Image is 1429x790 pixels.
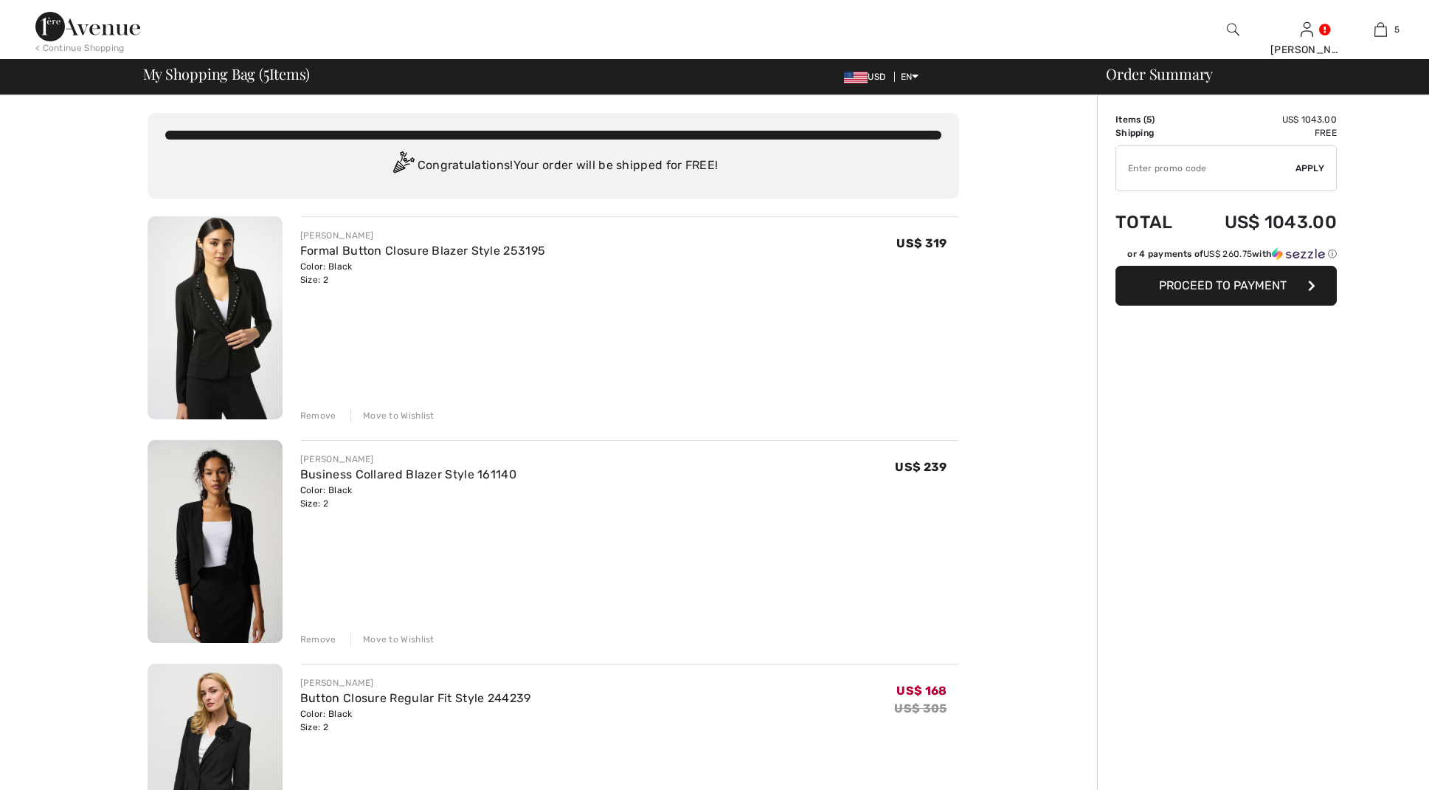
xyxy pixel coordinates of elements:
div: [PERSON_NAME] [300,453,516,466]
span: My Shopping Bag ( Items) [143,66,311,81]
td: Total [1115,197,1190,247]
td: US$ 1043.00 [1190,113,1337,126]
img: US Dollar [844,72,868,83]
div: Order Summary [1088,66,1420,81]
span: US$ 239 [895,460,947,474]
div: or 4 payments ofUS$ 260.75withSezzle Click to learn more about Sezzle [1115,247,1337,266]
span: EN [901,72,919,82]
td: Free [1190,126,1337,140]
img: Formal Button Closure Blazer Style 253195 [148,216,283,419]
div: Remove [300,633,336,646]
button: Proceed to Payment [1115,266,1337,306]
img: My Info [1301,21,1313,38]
span: Proceed to Payment [1159,278,1287,292]
a: Business Collared Blazer Style 161140 [300,467,516,481]
a: Formal Button Closure Blazer Style 253195 [300,244,545,258]
input: Promo code [1116,146,1295,190]
img: Sezzle [1272,247,1325,261]
img: My Bag [1374,21,1387,38]
img: Congratulation2.svg [388,151,418,181]
span: Apply [1295,162,1325,175]
span: USD [844,72,891,82]
a: 5 [1344,21,1416,38]
div: or 4 payments of with [1127,247,1337,261]
a: Button Closure Regular Fit Style 244239 [300,691,531,705]
div: [PERSON_NAME] [300,676,531,690]
img: 1ère Avenue [35,12,140,41]
div: [PERSON_NAME] [300,229,545,242]
a: Sign In [1301,22,1313,36]
span: 5 [1394,23,1399,36]
div: Move to Wishlist [350,633,435,646]
div: Move to Wishlist [350,409,435,422]
div: [PERSON_NAME] [1270,42,1343,58]
div: Color: Black Size: 2 [300,484,516,510]
div: Color: Black Size: 2 [300,707,531,734]
td: Items ( ) [1115,113,1190,126]
div: Congratulations! Your order will be shipped for FREE! [165,151,941,181]
td: Shipping [1115,126,1190,140]
span: 5 [1146,114,1152,125]
td: US$ 1043.00 [1190,197,1337,247]
img: search the website [1227,21,1239,38]
img: Business Collared Blazer Style 161140 [148,440,283,643]
span: US$ 319 [896,236,947,250]
div: Remove [300,409,336,422]
span: US$ 168 [896,684,947,698]
div: < Continue Shopping [35,41,125,55]
span: US$ 260.75 [1203,249,1252,259]
span: 5 [263,63,269,82]
s: US$ 305 [894,701,947,715]
div: Color: Black Size: 2 [300,260,545,286]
